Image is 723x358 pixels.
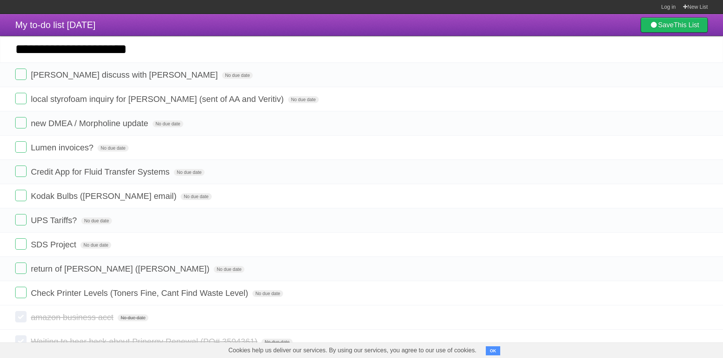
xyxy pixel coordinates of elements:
[31,94,285,104] span: local styrofoam inquiry for [PERSON_NAME] (sent of AA and Veritiv)
[31,313,115,322] span: amazon business acct
[15,69,27,80] label: Done
[641,17,708,33] a: SaveThis List
[15,141,27,153] label: Done
[221,343,484,358] span: Cookies help us deliver our services. By using our services, you agree to our use of cookies.
[15,190,27,201] label: Done
[288,96,319,103] span: No due date
[153,120,183,127] span: No due date
[31,119,150,128] span: new DMEA / Morpholine update
[252,290,283,297] span: No due date
[31,191,178,201] span: Kodak Bulbs ([PERSON_NAME] email)
[31,240,78,249] span: SDS Project
[31,70,220,80] span: [PERSON_NAME] discuss with [PERSON_NAME]
[674,21,699,29] b: This List
[80,242,111,249] span: No due date
[15,287,27,298] label: Done
[15,166,27,177] label: Done
[174,169,205,176] span: No due date
[31,337,259,346] span: Waiting to hear back about Prinergy Renewal (PO# 3594361)
[15,93,27,104] label: Done
[15,214,27,225] label: Done
[15,263,27,274] label: Done
[31,216,79,225] span: UPS Tariffs?
[118,314,148,321] span: No due date
[181,193,211,200] span: No due date
[214,266,244,273] span: No due date
[15,238,27,250] label: Done
[31,167,172,177] span: Credit App for Fluid Transfer Systems
[486,346,501,355] button: OK
[98,145,128,152] span: No due date
[15,311,27,322] label: Done
[15,117,27,128] label: Done
[31,264,211,274] span: return of [PERSON_NAME] ([PERSON_NAME])
[15,335,27,347] label: Done
[31,288,250,298] span: Check Printer Levels (Toners Fine, Cant Find Waste Level)
[222,72,253,79] span: No due date
[15,20,96,30] span: My to-do list [DATE]
[31,143,95,152] span: Lumen invoices?
[261,339,292,345] span: No due date
[81,217,112,224] span: No due date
